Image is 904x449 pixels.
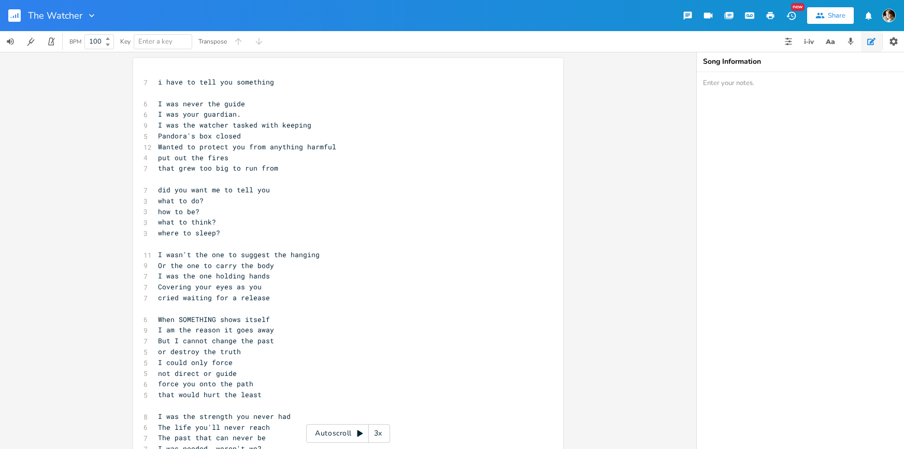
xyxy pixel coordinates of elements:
span: I am the reason it goes away [158,325,274,334]
span: what to think? [158,217,216,227]
span: I was the strength you never had [158,412,291,421]
span: where to sleep? [158,228,220,237]
span: But I cannot change the past [158,336,274,345]
span: or destroy the truth [158,347,241,356]
span: I was your guardian. [158,109,241,119]
span: that grew too big to run from [158,163,278,173]
span: that would hurt the least [158,390,262,399]
button: Share [807,7,854,24]
span: force you onto the path [158,379,253,388]
button: New [781,6,801,25]
img: Robert Wise [882,9,896,22]
div: Share [828,11,845,20]
span: how to be? [158,207,199,216]
span: cried waiting for a release [158,293,270,302]
span: I could only force [158,358,233,367]
div: New [791,3,805,11]
span: The life you'll never reach [158,423,270,432]
span: Or the one to carry the body [158,261,274,270]
span: did you want me to tell you [158,185,270,194]
span: I was the one holding hands [158,271,270,280]
div: 3x [369,424,388,443]
span: Covering your eyes as you [158,282,262,291]
div: Autoscroll [306,424,390,443]
span: The Watcher [28,11,82,20]
div: Song Information [703,58,898,65]
span: what to do? [158,196,204,205]
span: i have to tell you something [158,77,274,87]
span: I was the watcher tasked with keeping [158,120,311,130]
div: Transpose [198,38,227,45]
span: I was never the guide [158,99,245,108]
span: Enter a key [138,37,173,46]
span: put out the fires [158,153,228,162]
div: BPM [69,39,81,45]
span: I wasn't the one to suggest the hanging [158,250,320,259]
div: Key [120,38,131,45]
span: Pandora's box closed [158,131,241,141]
span: not direct or guide [158,369,237,378]
span: Wanted to protect you from anything harmful [158,142,336,151]
span: When SOMETHING shows itself [158,315,270,324]
span: The past that can never be [158,433,266,442]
